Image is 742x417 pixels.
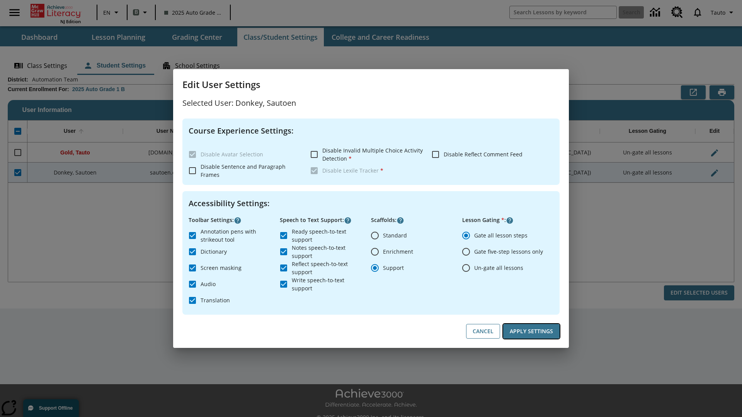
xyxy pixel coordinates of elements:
[371,216,462,224] p: Scaffolds :
[201,280,216,288] span: Audio
[201,151,263,158] span: Disable Avatar Selection
[462,216,553,224] p: Lesson Gating :
[444,151,522,158] span: Disable Reflect Comment Feed
[234,217,242,224] button: Click here to know more about
[201,227,274,244] span: Annotation pens with strikeout tool
[397,217,404,224] button: Click here to know more about
[292,260,365,276] span: Reflect speech-to-text support
[383,247,413,256] span: Enrichment
[383,264,404,272] span: Support
[466,324,500,339] button: Cancel
[344,217,352,224] button: Click here to know more about
[322,147,423,162] span: Disable Invalid Multiple Choice Activity Detection
[474,231,528,239] span: Gate all lesson steps
[474,247,543,256] span: Gate five-step lessons only
[189,216,280,224] p: Toolbar Settings :
[474,264,523,272] span: Un-gate all lessons
[201,264,242,272] span: Screen masking
[189,197,553,210] h4: Accessibility Settings :
[280,216,371,224] p: Speech to Text Support :
[306,163,426,179] label: These settings are specific to individual classes. To see these settings or make changes, please ...
[383,231,407,239] span: Standard
[503,324,560,339] button: Apply Settings
[184,146,304,163] label: These settings are specific to individual classes. To see these settings or make changes, please ...
[189,125,553,137] h4: Course Experience Settings :
[201,247,227,256] span: Dictionary
[292,244,365,260] span: Notes speech-to-text support
[506,217,514,224] button: Click here to know more about
[201,163,286,178] span: Disable Sentence and Paragraph Frames
[182,97,560,109] p: Selected User: Donkey, Sautoen
[201,296,230,304] span: Translation
[292,276,365,292] span: Write speech-to-text support
[292,227,365,244] span: Ready speech-to-text support
[182,78,560,91] h3: Edit User Settings
[322,167,383,174] span: Disable Lexile Tracker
